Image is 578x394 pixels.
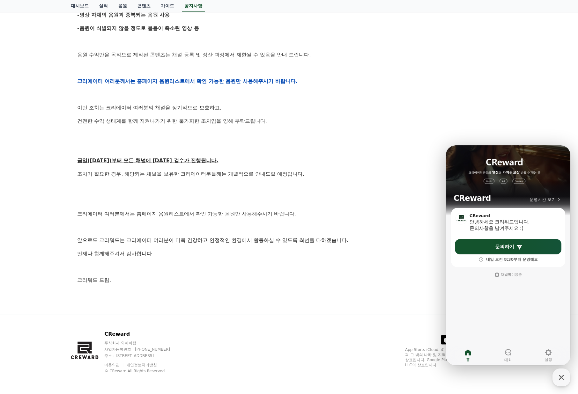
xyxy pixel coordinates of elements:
[446,145,570,365] iframe: Channel chat
[77,236,501,244] p: 앞으로도 크리워드는 크리에이터 여러분이 더욱 건강하고 안정적인 환경에서 활동하실 수 있도록 최선을 다하겠습니다.
[77,78,298,84] strong: 크리에이터 여러분께서는 홈페이지 음원리스트에서 확인 가능한 음원만 사용해주시기 바랍니다.
[104,353,182,358] p: 주소 : [STREET_ADDRESS]
[77,157,218,164] u: 금일([DATE])부터 모든 채널에 [DATE] 검수가 진행됩니다.
[77,12,170,18] strong: -영상 자체의 음원과 중복되는 음원 사용
[104,347,182,352] p: 사업자등록번호 : [PHONE_NUMBER]
[77,289,501,303] a: 목록
[77,25,199,31] strong: -음원이 식별되지 않을 정도로 볼륨이 축소된 영상 등
[77,276,501,284] p: 크리워드 드림.
[77,210,501,218] p: 크리에이터 여러분께서는 홈페이지 음원리스트에서 확인 가능한 음원만 사용해주시기 바랍니다.
[405,347,507,368] p: App Store, iCloud, iCloud Drive 및 iTunes Store는 미국과 그 밖의 나라 및 지역에서 등록된 Apple Inc.의 서비스 상표입니다. Goo...
[104,368,182,374] p: © CReward All Rights Reserved.
[77,51,501,59] p: 음원 수익만을 목적으로 제작된 콘텐츠는 채널 등록 및 정산 과정에서 제한될 수 있음을 안내 드립니다.
[77,170,501,178] p: 조치가 필요한 경우, 해당되는 채널을 보유한 크리에이터분들께는 개별적으로 안내드릴 예정입니다.
[77,117,501,125] p: 건전한 수익 생태계를 함께 지켜나가기 위한 불가피한 조치임을 양해 부탁드립니다.
[104,340,182,346] p: 주식회사 와이피랩
[77,250,501,258] p: 언제나 함께해주셔서 감사합니다.
[104,363,124,367] a: 이용약관
[77,104,501,112] p: 이번 조치는 크리에이터 여러분의 채널을 장기적으로 보호하고,
[126,363,157,367] a: 개인정보처리방침
[104,330,182,338] p: CReward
